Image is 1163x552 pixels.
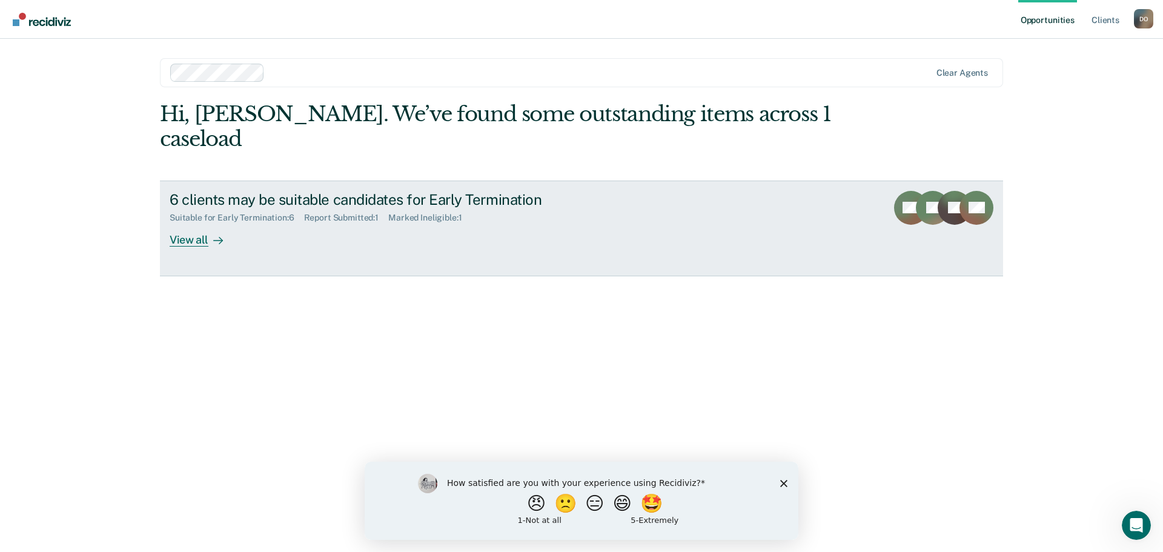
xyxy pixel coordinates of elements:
div: Clear agents [936,68,988,78]
div: D O [1134,9,1153,28]
a: 6 clients may be suitable candidates for Early TerminationSuitable for Early Termination:6Report ... [160,181,1003,276]
div: Report Submitted : 1 [304,213,389,223]
div: View all [170,223,237,247]
div: Suitable for Early Termination : 6 [170,213,304,223]
iframe: Survey by Kim from Recidiviz [365,462,798,540]
iframe: Intercom live chat [1122,511,1151,540]
button: Profile dropdown button [1134,9,1153,28]
div: Marked Ineligible : 1 [388,213,471,223]
div: Hi, [PERSON_NAME]. We’ve found some outstanding items across 1 caseload [160,102,835,151]
img: Recidiviz [13,13,71,26]
div: 6 clients may be suitable candidates for Early Termination [170,191,595,208]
